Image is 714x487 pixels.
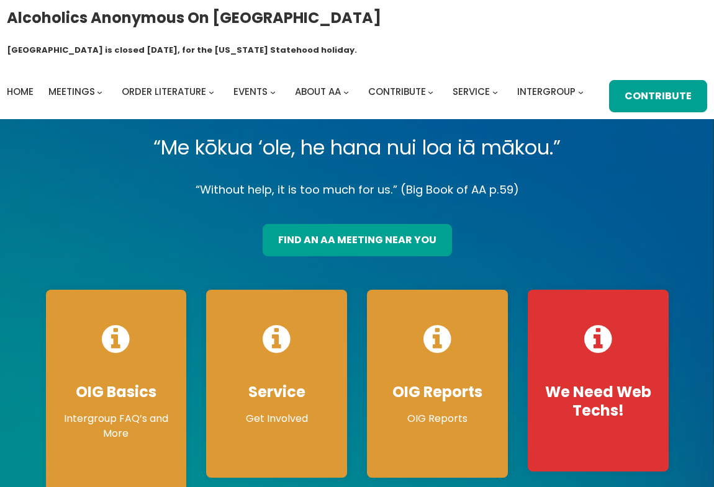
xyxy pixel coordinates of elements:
p: OIG Reports [379,411,495,426]
span: Events [233,85,268,98]
button: Order Literature submenu [209,89,214,95]
a: Alcoholics Anonymous on [GEOGRAPHIC_DATA] [7,4,381,31]
span: Intergroup [517,85,576,98]
a: Home [7,83,34,101]
h4: Service [219,383,335,401]
a: Contribute [609,80,707,112]
button: Intergroup submenu [578,89,584,95]
a: Meetings [48,83,95,101]
span: Service [453,85,490,98]
nav: Intergroup [7,83,588,101]
button: About AA submenu [343,89,349,95]
p: “Without help, it is too much for us.” (Big Book of AA p.59) [36,180,679,200]
h4: OIG Basics [58,383,174,401]
button: Service submenu [492,89,498,95]
a: Contribute [368,83,426,101]
span: About AA [295,85,341,98]
span: Contribute [368,85,426,98]
span: Meetings [48,85,95,98]
span: Home [7,85,34,98]
a: Events [233,83,268,101]
h4: OIG Reports [379,383,495,401]
p: Intergroup FAQ’s and More [58,411,174,441]
a: About AA [295,83,341,101]
button: Contribute submenu [428,89,433,95]
p: Get Involved [219,411,335,426]
button: Meetings submenu [97,89,102,95]
p: “Me kōkua ‘ole, he hana nui loa iā mākou.” [36,130,679,165]
a: find an aa meeting near you [263,224,452,256]
h4: We Need Web Techs! [540,383,656,420]
a: Service [453,83,490,101]
span: Order Literature [122,85,206,98]
button: Events submenu [270,89,276,95]
a: Intergroup [517,83,576,101]
h1: [GEOGRAPHIC_DATA] is closed [DATE], for the [US_STATE] Statehood holiday. [7,44,357,56]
